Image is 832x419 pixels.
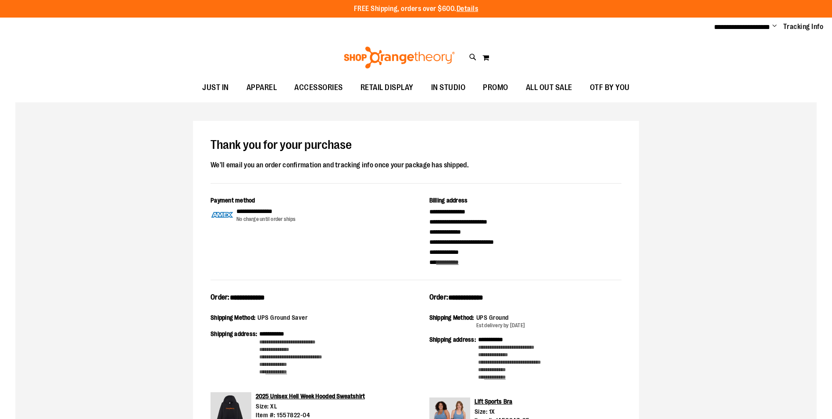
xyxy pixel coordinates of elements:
[343,47,456,69] img: Shop Orangetheory
[429,313,476,329] div: Shipping Method:
[772,22,777,31] button: Account menu
[361,78,414,98] span: RETAIL DISPLAY
[429,335,478,382] div: Shipping address:
[590,78,630,98] span: OTF BY YOU
[246,78,277,98] span: APPAREL
[257,313,307,322] div: UPS Ground Saver
[211,313,257,324] div: Shipping Method:
[211,207,234,223] img: Payment type icon
[202,78,229,98] span: JUST IN
[211,196,403,207] div: Payment method
[294,78,343,98] span: ACCESSORIES
[483,78,508,98] span: PROMO
[475,398,513,405] a: Lift Sports Bra
[475,408,495,415] span: Size: 1X
[256,403,277,410] span: Size: XL
[526,78,572,98] span: ALL OUT SALE
[236,216,296,223] div: No charge until order ships
[429,293,622,308] div: Order:
[211,329,259,376] div: Shipping address:
[256,393,365,400] a: 2025 Unisex Hell Week Hooded Sweatshirt
[476,313,525,322] div: UPS Ground
[211,293,403,308] div: Order:
[457,5,478,13] a: Details
[429,196,622,207] div: Billing address
[783,22,824,32] a: Tracking Info
[476,322,525,329] span: Est delivery by [DATE]
[431,78,466,98] span: IN STUDIO
[211,159,621,171] div: We'll email you an order confirmation and tracking info once your package has shipped.
[211,138,621,152] h1: Thank you for your purchase
[354,4,478,14] p: FREE Shipping, orders over $600.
